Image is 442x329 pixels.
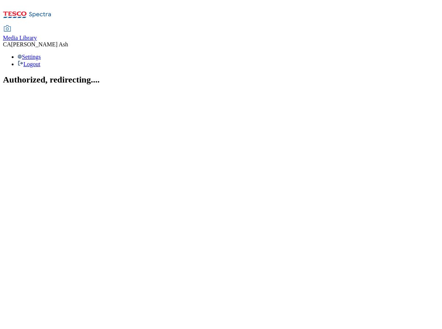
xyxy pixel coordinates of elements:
span: [PERSON_NAME] Ash [11,41,68,47]
span: Media Library [3,35,37,41]
h2: Authorized, redirecting.... [3,75,439,85]
span: CA [3,41,11,47]
a: Settings [18,54,41,60]
a: Media Library [3,26,37,41]
a: Logout [18,61,40,67]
